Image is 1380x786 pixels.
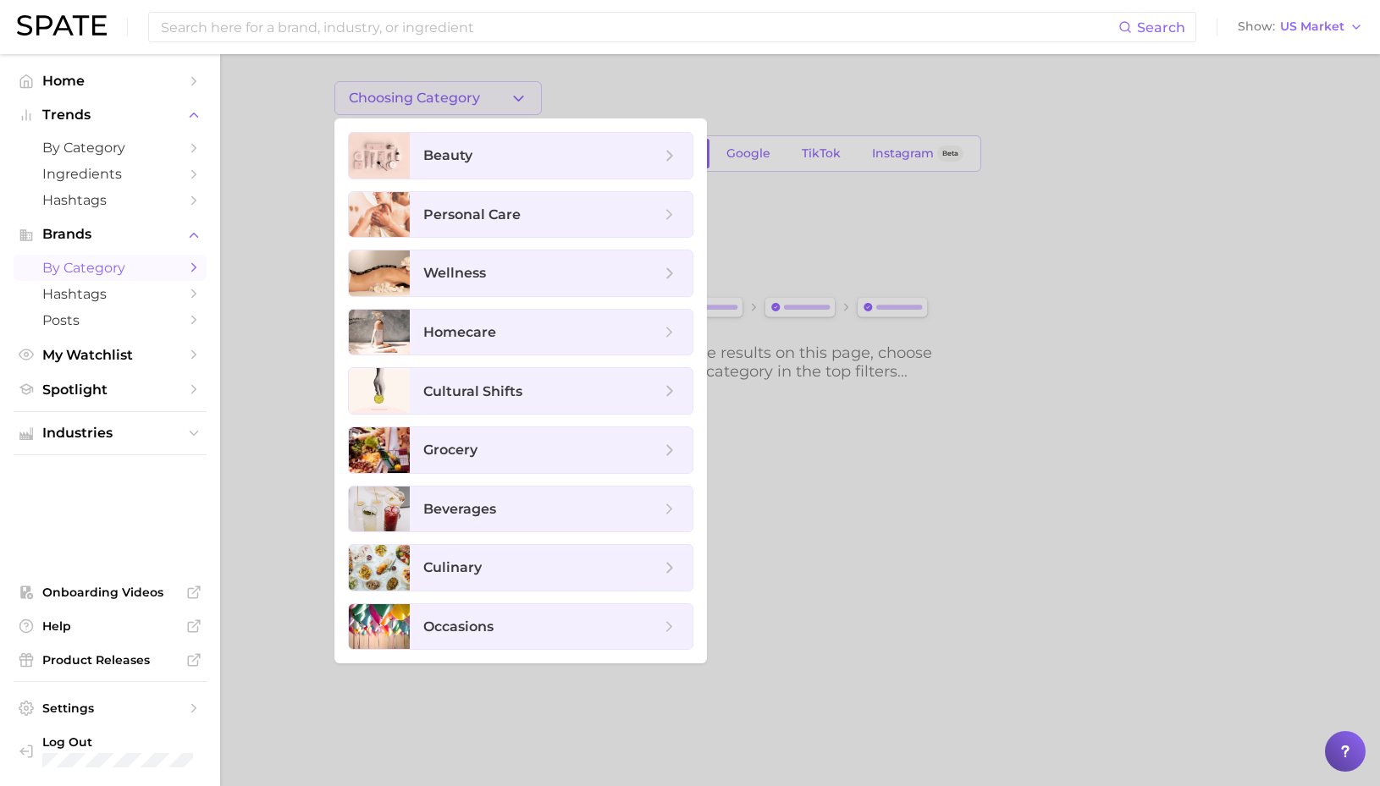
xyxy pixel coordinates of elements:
span: by Category [42,140,178,156]
span: Log Out [42,734,193,750]
span: Settings [42,701,178,716]
a: Ingredients [14,161,207,187]
span: US Market [1280,22,1344,31]
span: Help [42,618,178,634]
span: Product Releases [42,652,178,668]
img: SPATE [17,15,107,36]
button: Industries [14,420,207,446]
a: My Watchlist [14,342,207,368]
a: Home [14,68,207,94]
span: Brands [42,227,178,242]
a: Log out. Currently logged in with e-mail christine@thedps.co. [14,729,207,772]
span: by Category [42,260,178,276]
input: Search here for a brand, industry, or ingredient [159,13,1118,41]
span: homecare [423,324,496,340]
span: cultural shifts [423,383,522,399]
span: Show [1238,22,1275,31]
span: occasions [423,618,494,635]
span: Ingredients [42,166,178,182]
span: personal care [423,206,521,223]
a: Hashtags [14,281,207,307]
span: Posts [42,312,178,328]
a: Product Releases [14,647,207,673]
a: Onboarding Videos [14,580,207,605]
span: beauty [423,147,472,163]
span: Search [1137,19,1185,36]
span: Onboarding Videos [42,585,178,600]
a: Posts [14,307,207,333]
a: Help [14,613,207,639]
button: Brands [14,222,207,247]
span: grocery [423,442,477,458]
span: My Watchlist [42,347,178,363]
button: Trends [14,102,207,128]
span: Hashtags [42,286,178,302]
span: Home [42,73,178,89]
span: wellness [423,265,486,281]
a: by Category [14,135,207,161]
a: by Category [14,255,207,281]
span: Spotlight [42,382,178,398]
span: Hashtags [42,192,178,208]
span: culinary [423,559,482,575]
a: Spotlight [14,377,207,403]
a: Hashtags [14,187,207,213]
a: Settings [14,695,207,721]
span: Trends [42,107,178,123]
span: beverages [423,501,496,517]
ul: Choosing Category [334,118,707,663]
span: Industries [42,426,178,441]
button: ShowUS Market [1234,16,1367,38]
